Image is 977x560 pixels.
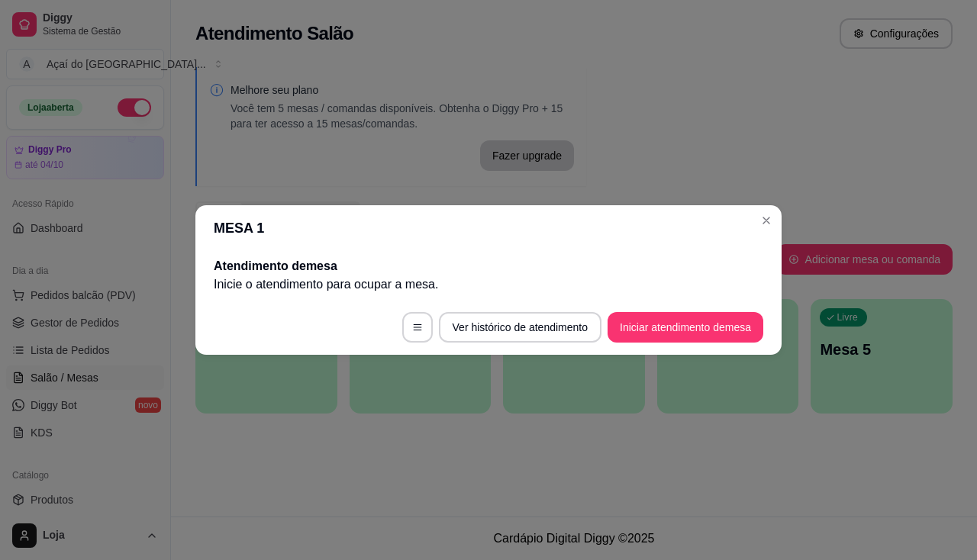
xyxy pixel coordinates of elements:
button: Close [754,208,779,233]
button: Ver histórico de atendimento [439,312,601,343]
button: Iniciar atendimento demesa [608,312,763,343]
header: MESA 1 [195,205,782,251]
p: Inicie o atendimento para ocupar a mesa . [214,275,763,294]
h2: Atendimento de mesa [214,257,763,275]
